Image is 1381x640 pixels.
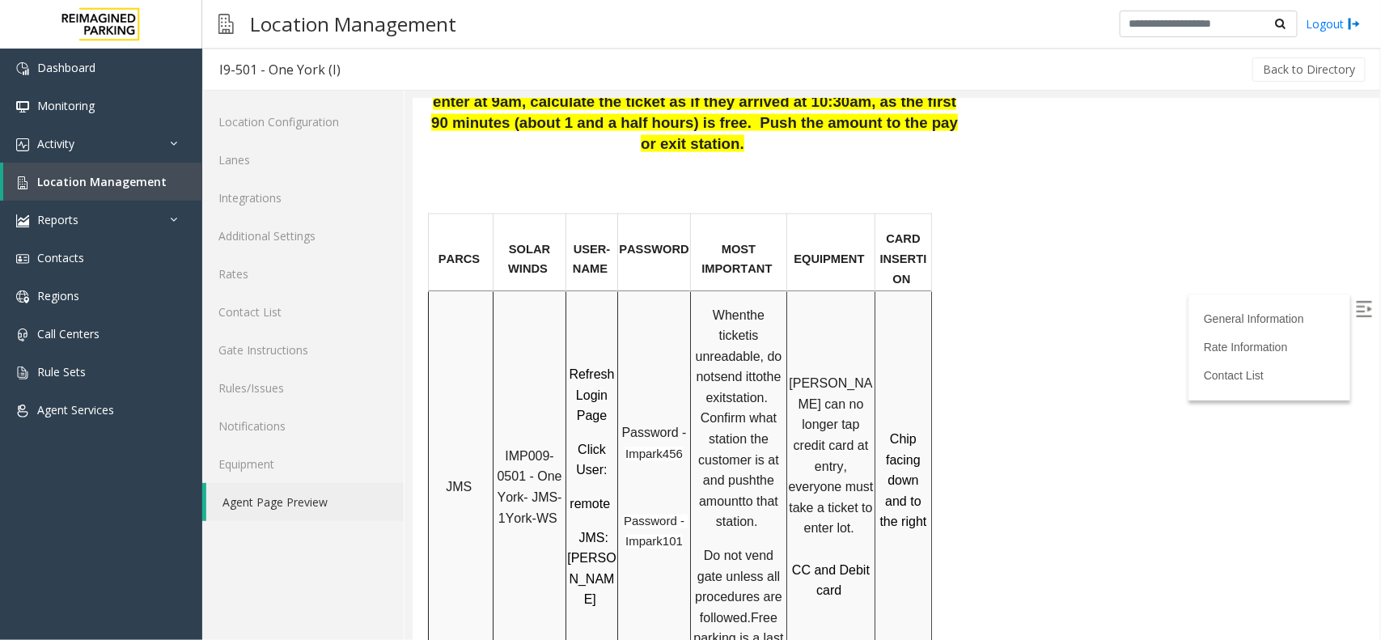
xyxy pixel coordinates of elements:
[302,272,340,286] span: send it
[1252,57,1366,82] button: Back to Directory
[202,179,404,217] a: Integrations
[468,134,515,188] span: CARD INSERTIO
[286,375,365,410] span: the amount
[16,328,29,341] img: 'icon'
[791,214,892,227] a: General Information
[294,272,372,307] span: the exit
[37,60,95,75] span: Dashboard
[16,62,29,75] img: 'icon'
[155,433,203,509] span: JMS: [PERSON_NAME]
[219,59,341,80] div: I9-501 - One York (I)
[3,163,202,201] a: Location Management
[187,164,195,177] span: E
[303,396,369,431] span: to that station.
[282,451,373,527] span: Do not vend gate unless all procedures are followed
[1306,15,1361,32] a: Logout
[157,399,197,413] span: remote
[211,416,275,451] span: Password - Impark101
[381,154,451,167] span: EQUIPMENT
[16,100,29,113] img: 'icon'
[202,255,404,293] a: Rates
[489,175,498,188] span: N
[202,331,404,369] a: Gate Instructions
[37,288,79,303] span: Regions
[286,293,370,389] span: station. Confirm what station the customer is at and push
[37,212,78,227] span: Reports
[193,144,197,157] span: -
[943,202,959,218] img: Open/Close Sidebar Menu
[26,154,67,167] span: PARCS
[202,407,404,445] a: Notifications
[340,272,350,286] span: to
[242,4,464,44] h3: Location Management
[16,367,29,379] img: 'icon'
[206,144,276,157] span: PASSWORD
[16,405,29,417] img: 'icon'
[37,364,86,379] span: Rule Sets
[202,369,404,407] a: Rules/Issues
[202,293,404,331] a: Contact List
[37,174,167,189] span: Location Management
[16,290,29,303] img: 'icon'
[160,164,187,177] span: NAM
[33,382,59,396] span: JMS
[379,465,461,500] span: CC and Debit card
[191,365,194,379] span: :
[206,483,404,521] a: Agent Page Preview
[37,250,84,265] span: Contacts
[37,326,100,341] span: Call Centers
[84,351,153,427] span: IMP009-0501 - One York- JMS-1York-WS
[218,4,234,44] img: pageIcon
[283,231,373,286] span: is unreadable, do not
[37,402,114,417] span: Agent Services
[202,141,404,179] a: Lanes
[202,217,404,255] a: Additional Settings
[16,214,29,227] img: 'icon'
[791,242,875,255] a: Rate Information
[37,98,95,113] span: Monitoring
[791,270,851,283] a: Contact List
[202,445,404,483] a: Equipment
[1348,15,1361,32] img: logout
[300,210,334,224] span: When
[376,278,464,437] span: [PERSON_NAME] can no longer tap credit card at entry, everyone must take a ticket to enter lot.
[213,349,270,362] span: Impark456
[209,328,273,341] span: Password -
[37,136,74,151] span: Activity
[156,269,205,324] span: Refresh Login Page
[163,345,197,379] span: Click User
[161,144,194,157] span: USER
[202,103,404,141] a: Location Configuration
[335,513,338,527] span: .
[16,252,29,265] img: 'icon'
[95,144,141,178] span: SOLAR WINDS
[16,138,29,151] img: 'icon'
[281,513,375,568] span: Free parking is a last resort!
[16,176,29,189] img: 'icon'
[289,144,359,178] span: MOST IMPORTANT
[468,334,515,430] span: Chip facing down and to the right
